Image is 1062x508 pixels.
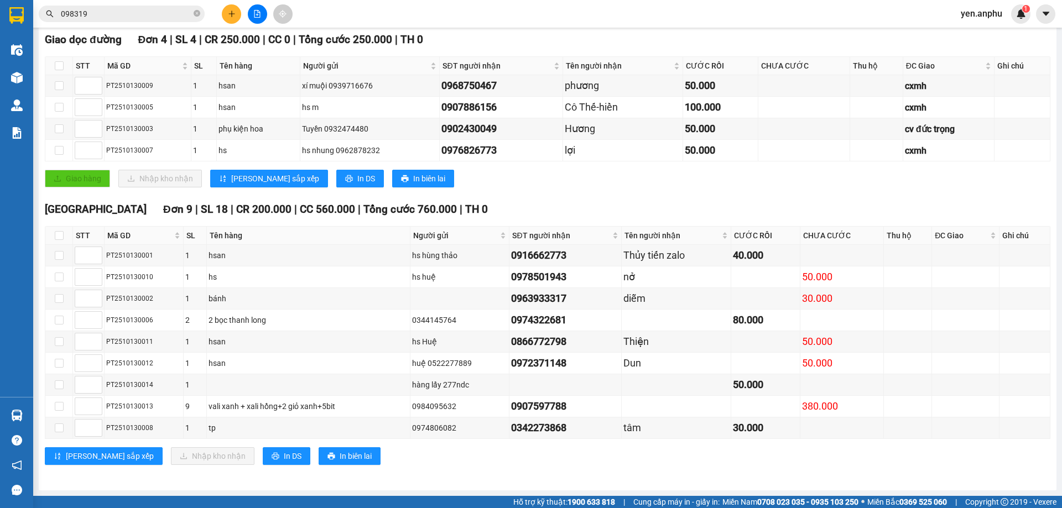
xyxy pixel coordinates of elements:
[565,121,681,137] div: Hương
[935,229,988,242] span: ĐC Giao
[412,249,507,261] div: hs hùng thảo
[105,374,184,396] td: PT2510130014
[201,203,228,216] span: SL 18
[12,435,22,446] span: question-circle
[722,496,858,508] span: Miền Nam
[105,310,184,331] td: PT2510130006
[209,400,408,412] div: vali xanh + xali hồng+2 giỏ xanh+5bit
[207,227,410,245] th: Tên hàng
[209,314,408,326] div: 2 bọc thanh long
[217,57,300,75] th: Tên hàng
[442,60,551,72] span: SĐT người nhận
[175,33,196,46] span: SL 4
[623,291,729,306] div: diễm
[210,170,328,187] button: sort-ascending[PERSON_NAME] sắp xếp
[566,60,671,72] span: Tên người nhận
[11,72,23,83] img: warehouse-icon
[563,97,683,118] td: Cô Thế-hiền
[509,417,622,439] td: 0342273868
[413,172,445,185] span: In biên lai
[106,294,181,304] div: PT2510130002
[906,60,983,72] span: ĐC Giao
[73,227,105,245] th: STT
[565,143,681,158] div: lợi
[802,269,882,285] div: 50.000
[105,245,184,266] td: PT2510130001
[565,78,681,93] div: phương
[263,33,265,46] span: |
[1041,9,1051,19] span: caret-down
[413,229,498,242] span: Người gửi
[105,75,191,97] td: PT2510130009
[199,33,202,46] span: |
[284,450,301,462] span: In DS
[191,57,217,75] th: SL
[105,331,184,353] td: PT2510130011
[253,10,261,18] span: file-add
[219,175,227,184] span: sort-ascending
[185,271,205,283] div: 1
[899,497,947,506] strong: 0369 525 060
[345,175,353,184] span: printer
[105,97,191,118] td: PT2510130005
[622,353,731,374] td: Dun
[272,452,279,461] span: printer
[170,33,173,46] span: |
[11,44,23,56] img: warehouse-icon
[185,357,205,369] div: 1
[105,353,184,374] td: PT2510130012
[685,99,757,115] div: 100.000
[623,334,729,349] div: Thiện
[622,417,731,439] td: tâm
[952,7,1011,20] span: yen.anphu
[138,33,168,46] span: Đơn 4
[563,118,683,140] td: Hương
[412,422,507,434] div: 0974806082
[568,497,615,506] strong: 1900 633 818
[300,203,355,216] span: CC 560.000
[185,422,205,434] div: 1
[293,33,296,46] span: |
[999,227,1050,245] th: Ghi chú
[358,203,361,216] span: |
[624,229,720,242] span: Tên người nhận
[512,229,610,242] span: SĐT người nhận
[209,249,408,261] div: hsan
[185,336,205,348] div: 1
[45,170,110,187] button: uploadGiao hàng
[513,496,615,508] span: Hỗ trợ kỹ thuật:
[294,203,297,216] span: |
[12,460,22,470] span: notification
[758,57,850,75] th: CHƯA CƯỚC
[302,123,438,135] div: Tuyền 0932474480
[45,33,122,46] span: Giao dọc đường
[218,123,298,135] div: phụ kiện hoa
[685,143,757,158] div: 50.000
[622,266,731,288] td: nở
[248,4,267,24] button: file-add
[11,410,23,421] img: warehouse-icon
[441,99,560,115] div: 0907886156
[185,379,205,391] div: 1
[867,496,947,508] span: Miền Bắc
[106,124,189,134] div: PT2510130003
[336,170,384,187] button: printerIn DS
[850,57,903,75] th: Thu hộ
[733,248,798,263] div: 40.000
[319,447,381,465] button: printerIn biên lai
[222,4,241,24] button: plus
[465,203,488,216] span: TH 0
[511,269,619,285] div: 0978501943
[195,203,198,216] span: |
[441,121,560,137] div: 0902430049
[163,203,192,216] span: Đơn 9
[46,10,54,18] span: search
[105,118,191,140] td: PT2510130003
[460,203,462,216] span: |
[209,422,408,434] div: tp
[511,248,619,263] div: 0916662773
[209,271,408,283] div: hs
[757,497,858,506] strong: 0708 023 035 - 0935 103 250
[209,292,408,305] div: bánh
[1001,498,1008,506] span: copyright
